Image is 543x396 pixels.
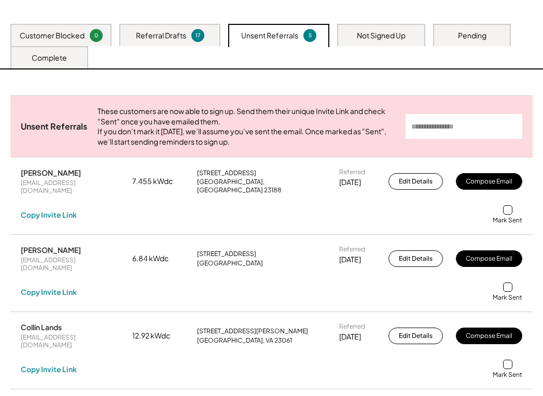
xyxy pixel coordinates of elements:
[132,176,184,187] div: 7.455 kWdc
[21,168,81,177] div: [PERSON_NAME]
[493,216,522,224] div: Mark Sent
[339,322,365,331] div: Referred
[197,178,327,194] div: [GEOGRAPHIC_DATA], [GEOGRAPHIC_DATA] 23188
[21,179,119,195] div: [EMAIL_ADDRESS][DOMAIN_NAME]
[339,168,365,176] div: Referred
[91,32,101,39] div: 0
[388,173,443,190] button: Edit Details
[21,245,81,254] div: [PERSON_NAME]
[132,331,184,341] div: 12.92 kWdc
[197,169,256,177] div: [STREET_ADDRESS]
[458,31,486,41] div: Pending
[456,328,522,344] button: Compose Email
[339,177,361,188] div: [DATE]
[241,31,298,41] div: Unsent Referrals
[21,121,87,132] div: Unsent Referrals
[21,210,77,219] div: Copy Invite Link
[21,364,77,374] div: Copy Invite Link
[493,293,522,302] div: Mark Sent
[197,250,256,258] div: [STREET_ADDRESS]
[20,31,85,41] div: Customer Blocked
[136,31,186,41] div: Referral Drafts
[197,327,308,335] div: [STREET_ADDRESS][PERSON_NAME]
[339,332,361,342] div: [DATE]
[21,333,119,349] div: [EMAIL_ADDRESS][DOMAIN_NAME]
[456,250,522,267] button: Compose Email
[98,106,395,147] div: These customers are now able to sign up. Send them their unique Invite Link and check "Sent" once...
[21,287,77,296] div: Copy Invite Link
[32,53,67,63] div: Complete
[197,336,292,345] div: [GEOGRAPHIC_DATA], VA 23061
[388,250,443,267] button: Edit Details
[305,32,315,39] div: 5
[388,328,443,344] button: Edit Details
[132,253,184,264] div: 6.84 kWdc
[357,31,406,41] div: Not Signed Up
[21,322,62,332] div: Collin Lands
[456,173,522,190] button: Compose Email
[339,254,361,265] div: [DATE]
[197,259,263,267] div: [GEOGRAPHIC_DATA]
[21,256,119,272] div: [EMAIL_ADDRESS][DOMAIN_NAME]
[493,371,522,379] div: Mark Sent
[193,32,203,39] div: 17
[339,245,365,253] div: Referred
